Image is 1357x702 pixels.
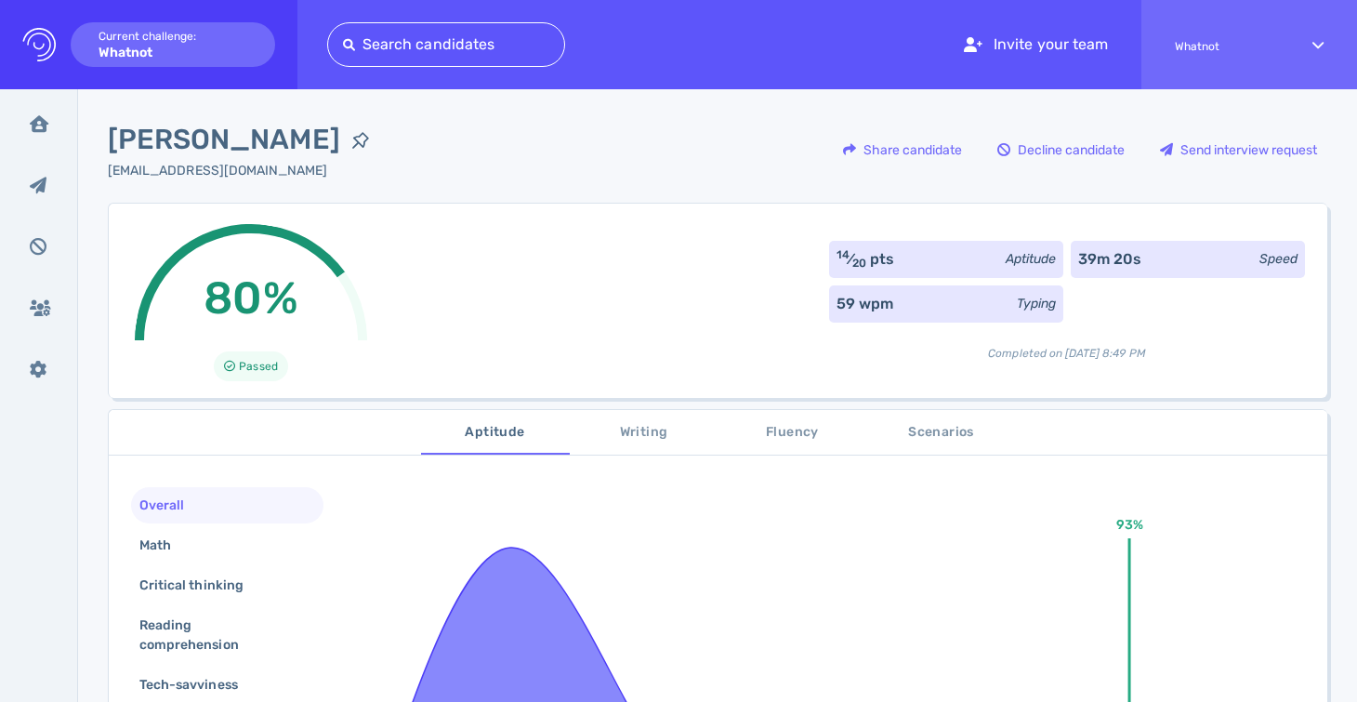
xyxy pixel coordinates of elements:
[136,492,206,519] div: Overall
[1259,249,1298,269] div: Speed
[837,248,895,271] div: ⁄ pts
[829,330,1305,362] div: Completed on [DATE] 8:49 PM
[136,532,193,559] div: Math
[136,572,266,599] div: Critical thinking
[833,127,972,172] button: Share candidate
[1116,517,1143,533] text: 93%
[878,421,1005,444] span: Scenarios
[988,128,1134,171] div: Decline candidate
[834,128,971,171] div: Share candidate
[108,161,381,180] div: Click to copy the email address
[1175,40,1279,53] span: Whatnot
[987,127,1135,172] button: Decline candidate
[108,119,340,161] span: [PERSON_NAME]
[136,671,260,698] div: Tech-savviness
[581,421,707,444] span: Writing
[852,257,866,270] sub: 20
[432,421,559,444] span: Aptitude
[837,248,850,261] sup: 14
[1151,128,1326,171] div: Send interview request
[837,293,893,315] div: 59 wpm
[1150,127,1327,172] button: Send interview request
[730,421,856,444] span: Fluency
[204,272,297,325] span: 80%
[1017,294,1056,313] div: Typing
[1078,248,1141,271] div: 39m 20s
[239,355,277,377] span: Passed
[136,612,304,658] div: Reading comprehension
[1006,249,1056,269] div: Aptitude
